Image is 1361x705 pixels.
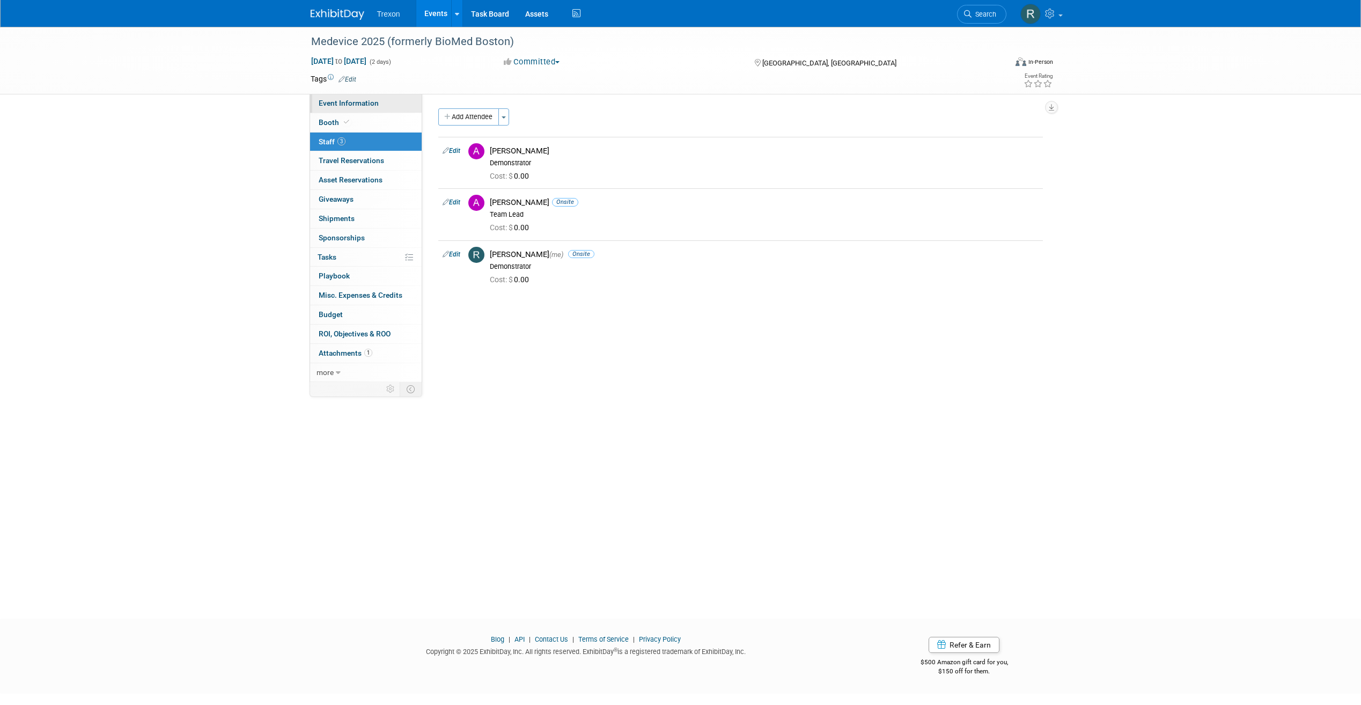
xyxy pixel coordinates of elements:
[311,56,367,66] span: [DATE] [DATE]
[490,262,1039,271] div: Demonstrator
[377,10,400,18] span: Trexon
[310,94,422,113] a: Event Information
[310,209,422,228] a: Shipments
[319,271,350,280] span: Playbook
[310,151,422,170] a: Travel Reservations
[400,382,422,396] td: Toggle Event Tabs
[957,5,1006,24] a: Search
[506,635,513,643] span: |
[319,310,343,319] span: Budget
[319,175,382,184] span: Asset Reservations
[369,58,391,65] span: (2 days)
[878,667,1051,676] div: $150 off for them.
[490,223,533,232] span: 0.00
[614,647,617,653] sup: ®
[381,382,400,396] td: Personalize Event Tab Strip
[310,113,422,132] a: Booth
[490,223,514,232] span: Cost: $
[639,635,681,643] a: Privacy Policy
[490,159,1039,167] div: Demonstrator
[311,74,356,84] td: Tags
[490,275,514,284] span: Cost: $
[972,10,996,18] span: Search
[307,32,990,52] div: Medevice 2025 (formerly BioMed Boston)
[491,635,504,643] a: Blog
[490,146,1039,156] div: [PERSON_NAME]
[568,250,594,258] span: Onsite
[319,233,365,242] span: Sponsorships
[310,305,422,324] a: Budget
[443,251,460,258] a: Edit
[490,210,1039,219] div: Team Lead
[317,368,334,377] span: more
[310,325,422,343] a: ROI, Objectives & ROO
[337,137,345,145] span: 3
[319,99,379,107] span: Event Information
[535,635,568,643] a: Contact Us
[339,76,356,83] a: Edit
[310,171,422,189] a: Asset Reservations
[762,59,896,67] span: [GEOGRAPHIC_DATA], [GEOGRAPHIC_DATA]
[943,56,1054,72] div: Event Format
[468,143,484,159] img: A.jpg
[319,214,355,223] span: Shipments
[578,635,629,643] a: Terms of Service
[310,133,422,151] a: Staff3
[514,635,525,643] a: API
[490,197,1039,208] div: [PERSON_NAME]
[334,57,344,65] span: to
[878,651,1051,675] div: $500 Amazon gift card for you,
[490,275,533,284] span: 0.00
[1028,58,1053,66] div: In-Person
[344,119,349,125] i: Booth reservation complete
[929,637,999,653] a: Refer & Earn
[490,249,1039,260] div: [PERSON_NAME]
[1020,4,1041,24] img: Randy Ruiz
[364,349,372,357] span: 1
[443,147,460,155] a: Edit
[500,56,564,68] button: Committed
[549,251,563,259] span: (me)
[468,195,484,211] img: A.jpg
[311,644,862,657] div: Copyright © 2025 ExhibitDay, Inc. All rights reserved. ExhibitDay is a registered trademark of Ex...
[438,108,499,126] button: Add Attendee
[468,247,484,263] img: R.jpg
[490,172,514,180] span: Cost: $
[310,248,422,267] a: Tasks
[318,253,336,261] span: Tasks
[552,198,578,206] span: Onsite
[310,229,422,247] a: Sponsorships
[1024,74,1053,79] div: Event Rating
[319,156,384,165] span: Travel Reservations
[310,267,422,285] a: Playbook
[319,329,391,338] span: ROI, Objectives & ROO
[526,635,533,643] span: |
[310,344,422,363] a: Attachments1
[310,363,422,382] a: more
[311,9,364,20] img: ExhibitDay
[630,635,637,643] span: |
[319,137,345,146] span: Staff
[310,286,422,305] a: Misc. Expenses & Credits
[319,195,354,203] span: Giveaways
[1016,57,1026,66] img: Format-Inperson.png
[570,635,577,643] span: |
[490,172,533,180] span: 0.00
[319,349,372,357] span: Attachments
[319,291,402,299] span: Misc. Expenses & Credits
[310,190,422,209] a: Giveaways
[319,118,351,127] span: Booth
[443,199,460,206] a: Edit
